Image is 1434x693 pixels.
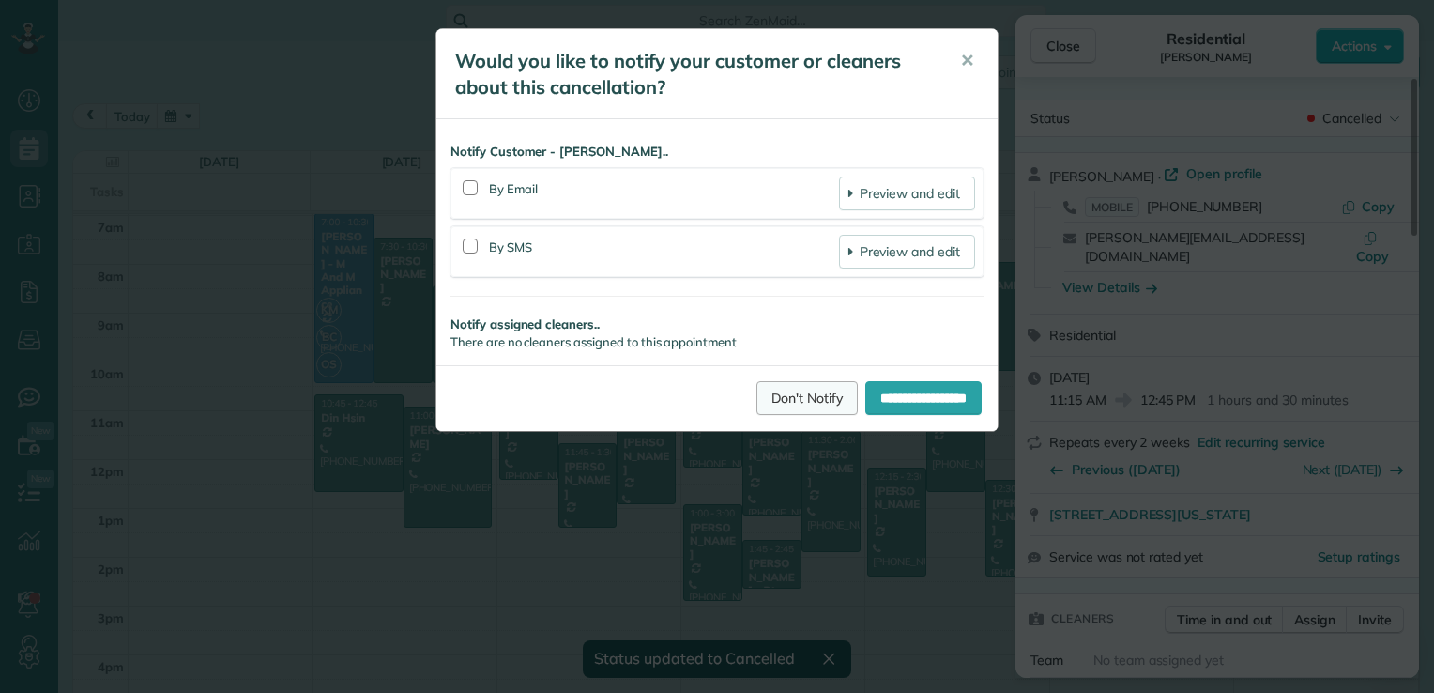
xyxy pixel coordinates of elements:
[489,177,839,210] div: By Email
[450,334,737,349] span: There are no cleaners assigned to this appointment
[839,177,975,210] a: Preview and edit
[489,235,839,269] div: By SMS
[756,381,858,415] a: Don't Notify
[455,48,934,100] h5: Would you like to notify your customer or cleaners about this cancellation?
[450,316,984,333] strong: Notify assigned cleaners..
[839,235,975,269] a: Preview and edit
[450,143,984,161] strong: Notify Customer - [PERSON_NAME]..
[960,50,974,71] span: ✕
